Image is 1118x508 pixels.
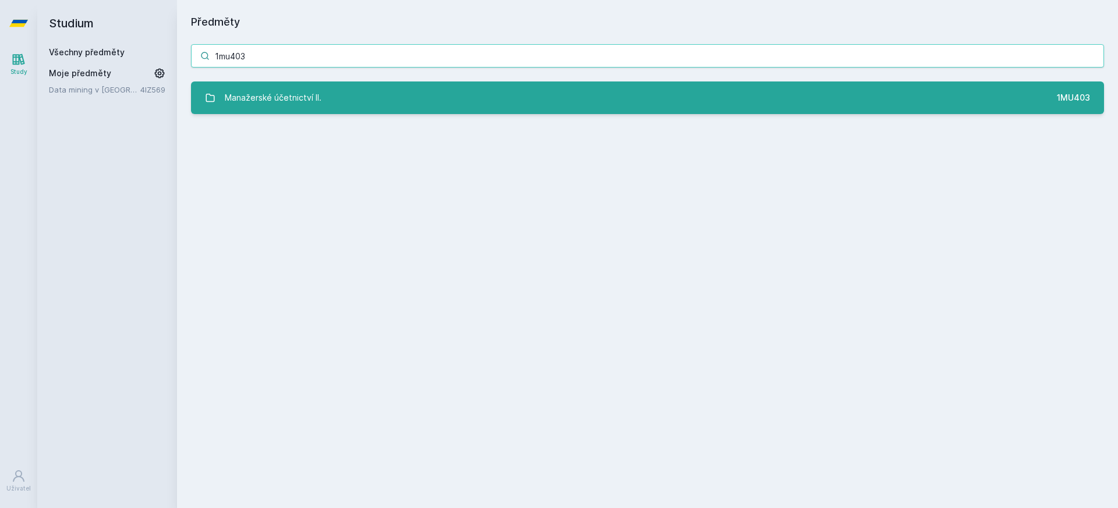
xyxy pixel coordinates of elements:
a: Všechny předměty [49,47,125,57]
a: Uživatel [2,463,35,499]
input: Název nebo ident předmětu… [191,44,1104,68]
span: Moje předměty [49,68,111,79]
div: Manažerské účetnictví II. [225,86,321,109]
div: Study [10,68,27,76]
a: 4IZ569 [140,85,165,94]
div: Uživatel [6,484,31,493]
a: Data mining v [GEOGRAPHIC_DATA] [49,84,140,95]
a: Manažerské účetnictví II. 1MU403 [191,81,1104,114]
a: Study [2,47,35,82]
h1: Předměty [191,14,1104,30]
div: 1MU403 [1057,92,1090,104]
